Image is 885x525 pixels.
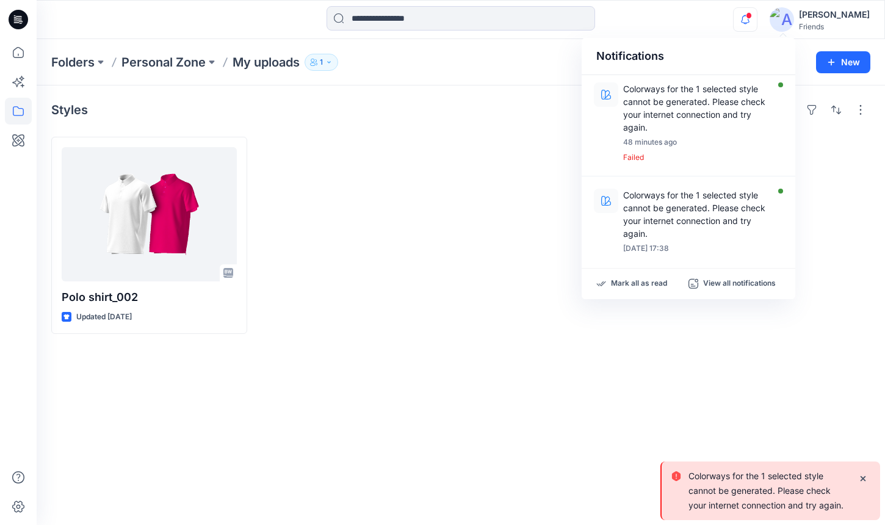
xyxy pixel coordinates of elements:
h4: Styles [51,103,88,117]
p: Failed [623,258,774,270]
div: Friends [799,22,870,31]
div: Notifications [582,38,795,75]
p: Updated [DATE] [76,311,132,324]
p: Mark all as read [611,278,667,289]
p: 1 [320,56,323,69]
p: 48 minutes ago [623,136,774,149]
p: Colorways for the 1 selected style cannot be generated. Please check your internet connection and... [623,82,774,134]
p: [DATE] 17:38 [623,242,774,255]
p: Failed [623,151,774,164]
button: 1 [305,54,338,71]
p: My uploads [233,54,300,71]
a: Polo shirt_002 [62,147,237,281]
img: avatar [770,7,794,32]
p: Polo shirt_002 [62,289,237,306]
button: New [816,51,870,73]
p: View all notifications [703,278,776,289]
p: Colorways for the 1 selected style cannot be generated. Please check your internet connection and... [623,189,774,240]
a: Personal Zone [121,54,206,71]
a: Folders [51,54,95,71]
div: Notifications-bottom-right [656,457,885,525]
p: Colorways for the 1 selected style cannot be generated. Please check your internet connection and... [688,469,848,513]
div: [PERSON_NAME] [799,7,870,22]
